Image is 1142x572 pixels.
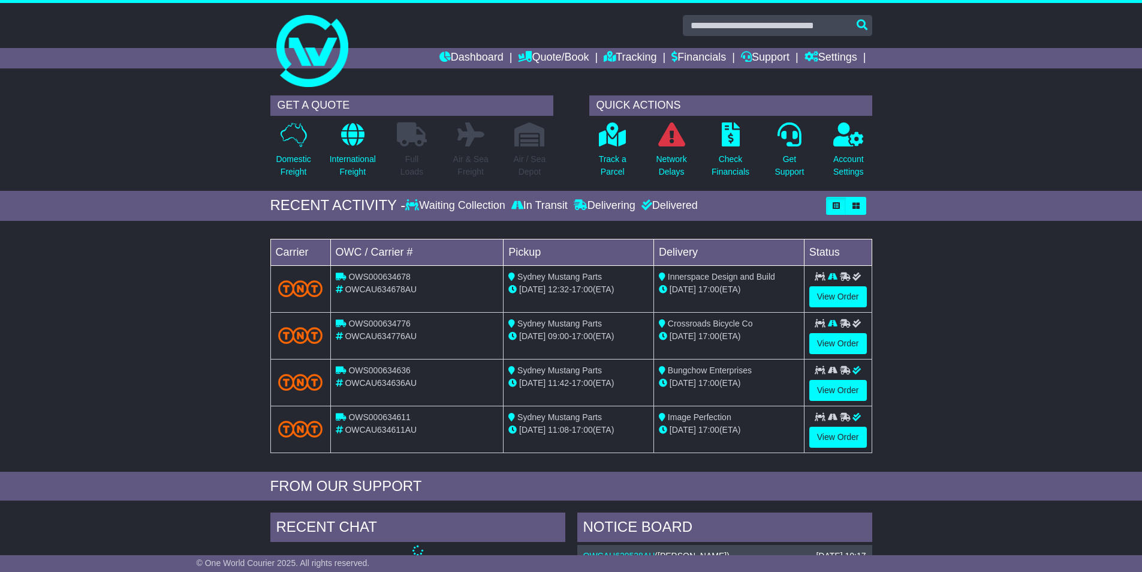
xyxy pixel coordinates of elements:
div: Delivering [571,199,638,212]
td: Delivery [653,239,804,265]
span: 17:00 [572,284,593,294]
span: 17:00 [572,331,593,341]
div: In Transit [508,199,571,212]
a: Tracking [604,48,656,68]
span: OWS000634678 [348,272,411,281]
p: Check Financials [712,153,749,178]
div: RECENT ACTIVITY - [270,197,406,214]
p: Network Delays [656,153,686,178]
span: [DATE] [519,284,546,294]
span: [DATE] [670,331,696,341]
span: [DATE] [670,378,696,388]
span: Sydney Mustang Parts [517,319,602,328]
p: Full Loads [397,153,427,178]
a: View Order [809,333,867,354]
a: DomesticFreight [275,122,311,185]
span: OWCAU634776AU [345,331,417,341]
span: 17:00 [572,425,593,435]
div: - (ETA) [508,424,649,436]
span: 17:00 [698,425,719,435]
p: Air & Sea Freight [453,153,489,178]
a: CheckFinancials [711,122,750,185]
span: Image Perfection [668,412,731,422]
a: Settings [804,48,857,68]
span: Bungchow Enterprises [668,366,752,375]
span: OWCAU634678AU [345,284,417,294]
a: AccountSettings [833,122,864,185]
td: OWC / Carrier # [330,239,504,265]
span: Innerspace Design and Build [668,272,775,281]
img: TNT_Domestic.png [278,374,323,390]
div: (ETA) [659,377,799,390]
div: QUICK ACTIONS [589,95,872,116]
span: [DATE] [670,284,696,294]
p: Air / Sea Depot [514,153,546,178]
span: OWS000634611 [348,412,411,422]
div: (ETA) [659,283,799,296]
span: Crossroads Bicycle Co [668,319,753,328]
a: OWCAU629528AU [583,551,655,561]
span: 17:00 [698,284,719,294]
div: - (ETA) [508,377,649,390]
span: © One World Courier 2025. All rights reserved. [197,558,370,568]
span: [DATE] [670,425,696,435]
a: View Order [809,286,867,307]
img: TNT_Domestic.png [278,280,323,297]
div: FROM OUR SUPPORT [270,478,872,495]
p: Get Support [775,153,804,178]
a: Quote/Book [518,48,589,68]
a: NetworkDelays [655,122,687,185]
span: [DATE] [519,378,546,388]
a: View Order [809,427,867,448]
span: 17:00 [572,378,593,388]
span: OWS000634776 [348,319,411,328]
a: Track aParcel [598,122,627,185]
p: Account Settings [833,153,864,178]
span: OWCAU634611AU [345,425,417,435]
p: Track a Parcel [599,153,626,178]
div: Waiting Collection [405,199,508,212]
span: 11:42 [548,378,569,388]
a: InternationalFreight [329,122,376,185]
span: 17:00 [698,378,719,388]
div: ( ) [583,551,866,561]
p: International Freight [330,153,376,178]
span: [PERSON_NAME] [658,551,727,561]
span: 11:08 [548,425,569,435]
a: View Order [809,380,867,401]
div: Delivered [638,199,698,212]
div: (ETA) [659,330,799,343]
span: Sydney Mustang Parts [517,366,602,375]
span: 17:00 [698,331,719,341]
span: [DATE] [519,425,546,435]
td: Carrier [270,239,330,265]
a: GetSupport [774,122,804,185]
div: - (ETA) [508,283,649,296]
a: Support [741,48,790,68]
img: TNT_Domestic.png [278,421,323,437]
div: (ETA) [659,424,799,436]
div: NOTICE BOARD [577,513,872,545]
p: Domestic Freight [276,153,311,178]
div: [DATE] 10:17 [816,551,866,561]
td: Pickup [504,239,654,265]
span: 12:32 [548,284,569,294]
div: GET A QUOTE [270,95,553,116]
a: Dashboard [439,48,504,68]
div: RECENT CHAT [270,513,565,545]
span: Sydney Mustang Parts [517,272,602,281]
span: 09:00 [548,331,569,341]
div: - (ETA) [508,330,649,343]
img: TNT_Domestic.png [278,327,323,343]
td: Status [804,239,872,265]
span: [DATE] [519,331,546,341]
span: OWS000634636 [348,366,411,375]
a: Financials [671,48,726,68]
span: OWCAU634636AU [345,378,417,388]
span: Sydney Mustang Parts [517,412,602,422]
